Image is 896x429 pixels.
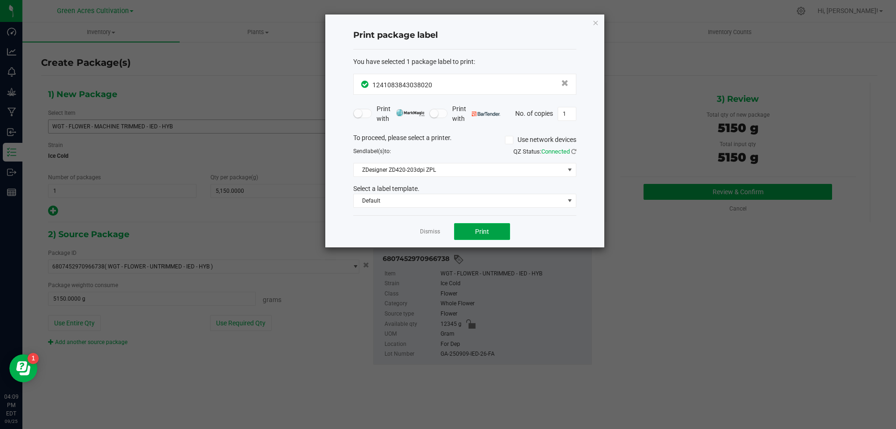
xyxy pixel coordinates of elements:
[377,104,425,124] span: Print with
[372,81,432,89] span: 1241083843038020
[354,194,564,207] span: Default
[513,148,576,155] span: QZ Status:
[454,223,510,240] button: Print
[354,163,564,176] span: ZDesigner ZD420-203dpi ZPL
[452,104,500,124] span: Print with
[420,228,440,236] a: Dismiss
[353,58,474,65] span: You have selected 1 package label to print
[475,228,489,235] span: Print
[346,133,583,147] div: To proceed, please select a printer.
[28,353,39,364] iframe: Resource center unread badge
[396,109,425,116] img: mark_magic_cybra.png
[9,354,37,382] iframe: Resource center
[366,148,385,155] span: label(s)
[353,29,576,42] h4: Print package label
[353,57,576,67] div: :
[353,148,391,155] span: Send to:
[515,109,553,117] span: No. of copies
[361,79,370,89] span: In Sync
[541,148,570,155] span: Connected
[472,112,500,116] img: bartender.png
[346,184,583,194] div: Select a label template.
[505,135,576,145] label: Use network devices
